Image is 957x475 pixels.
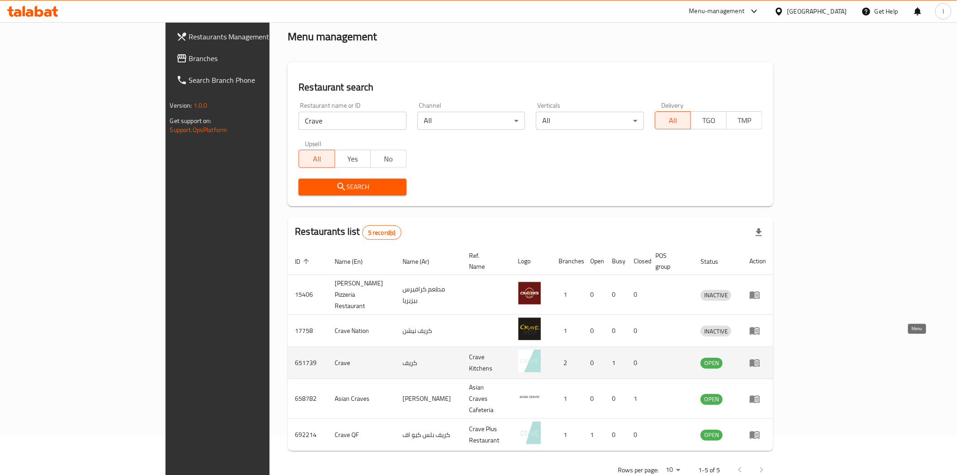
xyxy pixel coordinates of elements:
[742,247,773,275] th: Action
[536,112,644,130] div: All
[339,152,367,166] span: Yes
[194,100,208,111] span: 1.0.0
[298,81,763,94] h2: Restaurant search
[583,247,605,275] th: Open
[362,225,402,240] div: Total records count
[298,179,407,195] button: Search
[748,222,770,243] div: Export file
[695,114,723,127] span: TGO
[583,275,605,315] td: 0
[627,275,649,315] td: 0
[583,347,605,379] td: 0
[327,275,395,315] td: [PERSON_NAME] Pizzeria Restaurant
[170,100,192,111] span: Version:
[288,247,773,451] table: enhanced table
[701,358,723,368] span: OPEN
[627,247,649,275] th: Closed
[395,379,462,419] td: [PERSON_NAME]
[518,422,541,444] img: Crave QF
[295,225,401,240] h2: Restaurants list
[374,152,403,166] span: No
[943,6,944,16] span: I
[627,419,649,451] td: 0
[726,111,763,129] button: TMP
[656,250,683,272] span: POS group
[403,256,441,267] span: Name (Ar)
[730,114,759,127] span: TMP
[627,379,649,419] td: 1
[189,53,318,64] span: Branches
[335,256,374,267] span: Name (En)
[701,394,723,405] div: OPEN
[701,394,723,404] span: OPEN
[701,256,730,267] span: Status
[605,275,627,315] td: 0
[605,347,627,379] td: 1
[749,290,766,300] div: Menu
[469,250,500,272] span: Ref. Name
[701,430,723,440] span: OPEN
[552,247,583,275] th: Branches
[583,315,605,347] td: 0
[327,347,395,379] td: Crave
[583,379,605,419] td: 0
[327,379,395,419] td: Asian Craves
[395,315,462,347] td: كريف نيشن
[518,318,541,340] img: Crave Nation
[370,150,407,168] button: No
[189,75,318,85] span: Search Branch Phone
[701,326,731,337] span: INACTIVE
[787,6,847,16] div: [GEOGRAPHIC_DATA]
[462,379,511,419] td: Asian Craves Cafeteria
[655,111,691,129] button: All
[417,112,526,130] div: All
[327,419,395,451] td: Crave QF
[661,102,684,109] label: Delivery
[298,112,407,130] input: Search for restaurant name or ID..
[552,419,583,451] td: 1
[659,114,687,127] span: All
[701,290,731,300] span: INACTIVE
[170,115,212,127] span: Get support on:
[462,347,511,379] td: Crave Kitchens
[605,315,627,347] td: 0
[552,379,583,419] td: 1
[518,386,541,408] img: Asian Craves
[689,6,745,17] div: Menu-management
[749,429,766,440] div: Menu
[583,419,605,451] td: 1
[605,379,627,419] td: 0
[295,256,312,267] span: ID
[701,290,731,301] div: INACTIVE
[327,315,395,347] td: Crave Nation
[189,31,318,42] span: Restaurants Management
[298,150,335,168] button: All
[627,347,649,379] td: 0
[511,247,552,275] th: Logo
[303,152,331,166] span: All
[288,29,377,44] h2: Menu management
[552,275,583,315] td: 1
[518,350,541,372] img: Crave
[518,282,541,304] img: Craver's Pizzeria Restaurant
[552,315,583,347] td: 1
[462,419,511,451] td: Crave Plus Restaurant
[701,430,723,441] div: OPEN
[169,69,325,91] a: Search Branch Phone
[363,228,401,237] span: 5 record(s)
[552,347,583,379] td: 2
[169,47,325,69] a: Branches
[605,419,627,451] td: 0
[395,275,462,315] td: مطعم كرافيرس بيزيريا
[605,247,627,275] th: Busy
[306,181,399,193] span: Search
[170,124,227,136] a: Support.OpsPlatform
[701,358,723,369] div: OPEN
[395,347,462,379] td: كريف
[305,141,322,147] label: Upsell
[749,394,766,404] div: Menu
[169,26,325,47] a: Restaurants Management
[335,150,371,168] button: Yes
[691,111,727,129] button: TGO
